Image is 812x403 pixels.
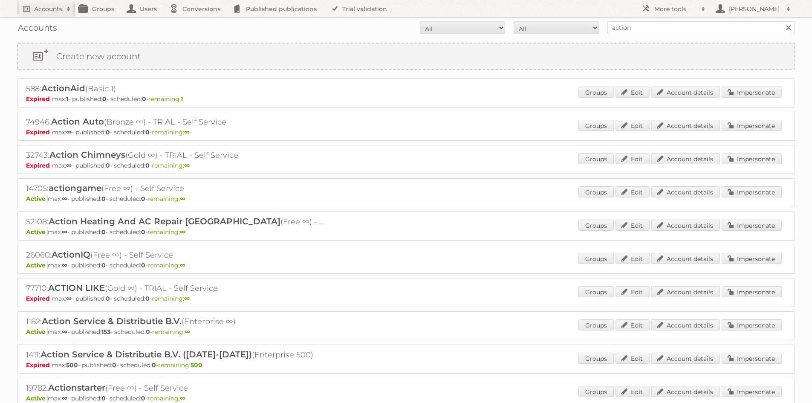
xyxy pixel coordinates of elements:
span: Action Chimneys [49,150,125,160]
strong: ∞ [180,195,185,203]
a: Impersonate [722,286,782,297]
strong: ∞ [62,261,67,269]
a: Groups [578,286,614,297]
span: ActionIQ [52,249,90,260]
strong: ∞ [66,162,72,169]
span: Expired [26,95,52,103]
strong: 500 [191,361,202,369]
a: Edit [616,286,650,297]
a: Account details [651,186,720,197]
a: Account details [651,253,720,264]
a: Account details [651,386,720,397]
span: remaining: [152,128,190,136]
h2: 52108: (Free ∞) - Self Service [26,216,324,227]
span: remaining: [147,195,185,203]
span: Expired [26,128,52,136]
h2: 1182: (Enterprise ∞) [26,316,324,327]
a: Edit [616,153,650,164]
strong: 1 [66,95,68,103]
strong: 0 [145,128,150,136]
a: Impersonate [722,153,782,164]
h2: Accounts [34,5,62,13]
strong: ∞ [184,162,190,169]
strong: 500 [66,361,78,369]
h2: 14705: (Free ∞) - Self Service [26,183,324,194]
p: max: - published: - scheduled: - [26,328,786,336]
a: Groups [578,319,614,331]
a: Impersonate [722,253,782,264]
span: Active [26,195,48,203]
span: ACTION LIKE [48,283,105,293]
p: max: - published: - scheduled: - [26,195,786,203]
strong: ∞ [180,261,185,269]
a: Edit [616,120,650,131]
span: Action Auto [51,116,104,127]
p: max: - published: - scheduled: - [26,394,786,402]
a: Account details [651,153,720,164]
a: Impersonate [722,319,782,331]
strong: ∞ [66,295,72,302]
h2: 19782: (Free ∞) - Self Service [26,383,324,394]
span: remaining: [147,394,185,402]
h2: 1411: (Enterprise 500) [26,349,324,360]
span: actiongame [49,183,101,193]
p: max: - published: - scheduled: - [26,261,786,269]
strong: ∞ [62,195,67,203]
a: Groups [578,120,614,131]
a: Groups [578,386,614,397]
p: max: - published: - scheduled: - [26,228,786,236]
span: Expired [26,295,52,302]
a: Edit [616,220,650,231]
strong: 0 [146,328,150,336]
strong: 0 [141,261,145,269]
strong: 0 [106,295,110,302]
a: Impersonate [722,186,782,197]
a: Edit [616,353,650,364]
span: remaining: [148,95,183,103]
a: Edit [616,386,650,397]
strong: 0 [141,228,145,236]
strong: 0 [112,361,116,369]
span: Active [26,261,48,269]
a: Groups [578,87,614,98]
p: max: - published: - scheduled: - [26,95,786,103]
a: Groups [578,353,614,364]
a: Edit [616,87,650,98]
a: Account details [651,286,720,297]
strong: 0 [141,394,145,402]
strong: ∞ [180,394,185,402]
span: Action Service & Distributie B.V. [42,316,182,326]
h2: [PERSON_NAME] [727,5,782,13]
h2: 77710: (Gold ∞) - TRIAL - Self Service [26,283,324,294]
a: Edit [616,319,650,331]
strong: 0 [141,195,145,203]
strong: 0 [102,95,107,103]
strong: ∞ [66,128,72,136]
strong: 0 [145,295,150,302]
span: Action Service & Distributie B.V. ([DATE]-[DATE]) [40,349,252,360]
h2: More tools [654,5,697,13]
strong: ∞ [184,295,190,302]
a: Groups [578,153,614,164]
a: Edit [616,253,650,264]
strong: 0 [101,228,106,236]
strong: 0 [101,394,106,402]
strong: ∞ [184,128,190,136]
span: Action Heating And AC Repair [GEOGRAPHIC_DATA] [49,216,280,226]
strong: 1 [181,95,183,103]
a: Account details [651,87,720,98]
a: Account details [651,353,720,364]
h2: 26060: (Free ∞) - Self Service [26,249,324,261]
h2: 74946: (Bronze ∞) - TRIAL - Self Service [26,116,324,128]
span: Expired [26,162,52,169]
a: Account details [651,319,720,331]
span: remaining: [158,361,202,369]
p: max: - published: - scheduled: - [26,128,786,136]
strong: ∞ [180,228,185,236]
a: Account details [651,220,720,231]
strong: 153 [101,328,110,336]
h2: 32743: (Gold ∞) - TRIAL - Self Service [26,150,324,161]
span: Actionstarter [48,383,105,393]
a: Impersonate [722,220,782,231]
span: Active [26,328,48,336]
